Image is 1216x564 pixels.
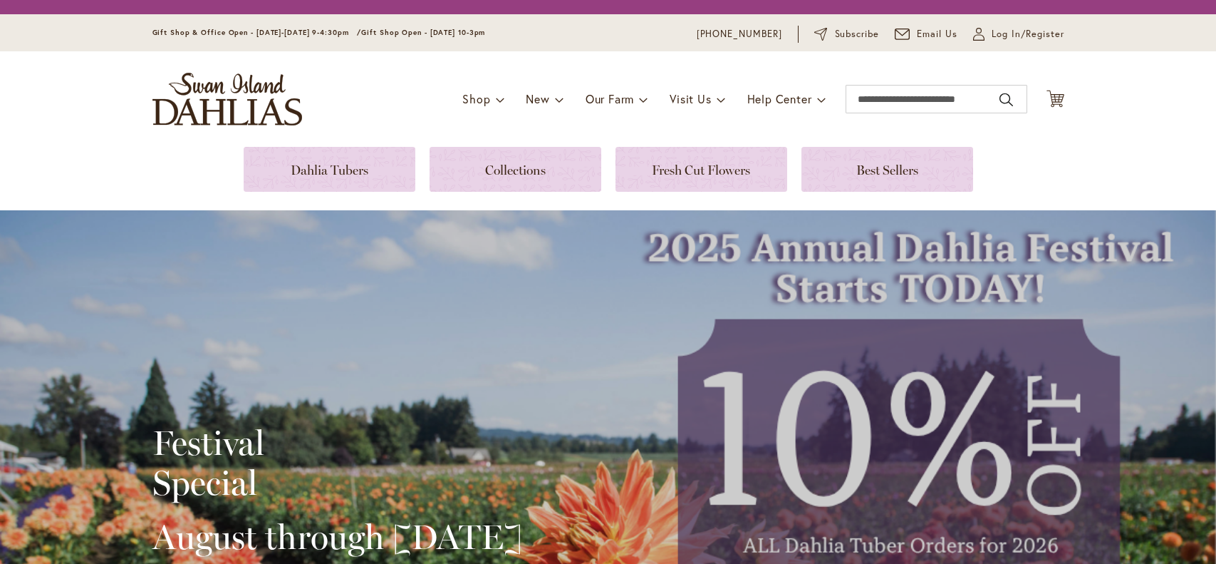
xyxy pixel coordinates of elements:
a: Subscribe [814,27,879,41]
span: Subscribe [835,27,880,41]
span: Our Farm [586,91,634,106]
a: store logo [152,73,302,125]
h2: Festival Special [152,423,522,503]
a: Email Us [895,27,957,41]
span: Gift Shop Open - [DATE] 10-3pm [361,28,485,37]
button: Search [999,88,1012,111]
span: Visit Us [670,91,711,106]
h2: August through [DATE] [152,517,522,557]
span: Email Us [917,27,957,41]
span: Help Center [747,91,812,106]
span: Shop [462,91,490,106]
span: Log In/Register [992,27,1064,41]
a: Log In/Register [973,27,1064,41]
a: [PHONE_NUMBER] [697,27,783,41]
span: New [526,91,549,106]
span: Gift Shop & Office Open - [DATE]-[DATE] 9-4:30pm / [152,28,362,37]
